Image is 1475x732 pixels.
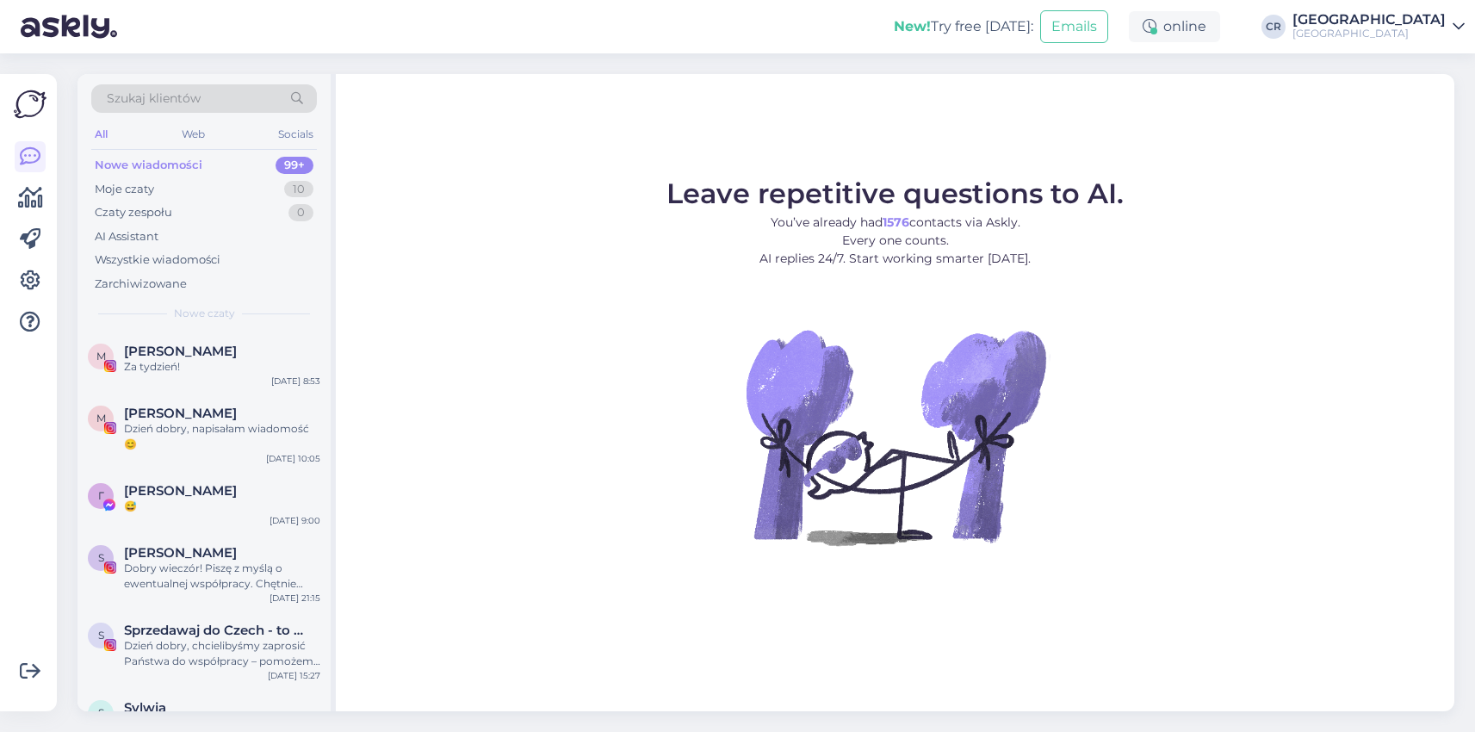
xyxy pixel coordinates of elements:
[95,251,220,269] div: Wszystkie wiadomości
[96,350,106,363] span: M
[91,123,111,146] div: All
[174,306,235,321] span: Nowe czaty
[271,375,320,388] div: [DATE] 8:53
[95,157,202,174] div: Nowe wiadomości
[124,561,320,592] div: Dobry wieczór! Piszę z myślą o ewentualnej współpracy. Chętnie przygotuję materiały w ramach poby...
[268,669,320,682] div: [DATE] 15:27
[95,228,158,245] div: AI Assistant
[894,16,1033,37] div: Try free [DATE]:
[276,157,313,174] div: 99+
[666,214,1124,268] p: You’ve already had contacts via Askly. Every one counts. AI replies 24/7. Start working smarter [...
[124,359,320,375] div: Za tydzień!
[270,592,320,605] div: [DATE] 21:15
[1129,11,1220,42] div: online
[124,483,237,499] span: Галина Попова
[95,181,154,198] div: Moje czaty
[124,700,166,716] span: Sylwia
[98,706,104,719] span: S
[741,282,1050,592] img: No Chat active
[96,412,106,425] span: M
[1292,13,1465,40] a: [GEOGRAPHIC_DATA][GEOGRAPHIC_DATA]
[284,181,313,198] div: 10
[178,123,208,146] div: Web
[288,204,313,221] div: 0
[124,638,320,669] div: Dzień dobry, chcielibyśmy zaprosić Państwa do współpracy – pomożemy dotrzeć do czeskich i [DEMOGR...
[98,489,104,502] span: Г
[270,514,320,527] div: [DATE] 9:00
[124,623,303,638] span: Sprzedawaj do Czech - to proste!
[14,88,46,121] img: Askly Logo
[124,499,320,514] div: 😅
[275,123,317,146] div: Socials
[1040,10,1108,43] button: Emails
[894,18,931,34] b: New!
[124,545,237,561] span: Sylwia Tomczak
[124,421,320,452] div: Dzień dobry, napisałam wiadomość 😊
[1292,13,1446,27] div: [GEOGRAPHIC_DATA]
[107,90,201,108] span: Szukaj klientów
[98,551,104,564] span: S
[124,344,237,359] span: Małgorzata K
[883,214,909,230] b: 1576
[95,276,187,293] div: Zarchiwizowane
[1292,27,1446,40] div: [GEOGRAPHIC_DATA]
[124,406,237,421] span: Monika Kowalewska
[1261,15,1286,39] div: CR
[95,204,172,221] div: Czaty zespołu
[98,629,104,642] span: S
[666,177,1124,210] span: Leave repetitive questions to AI.
[266,452,320,465] div: [DATE] 10:05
